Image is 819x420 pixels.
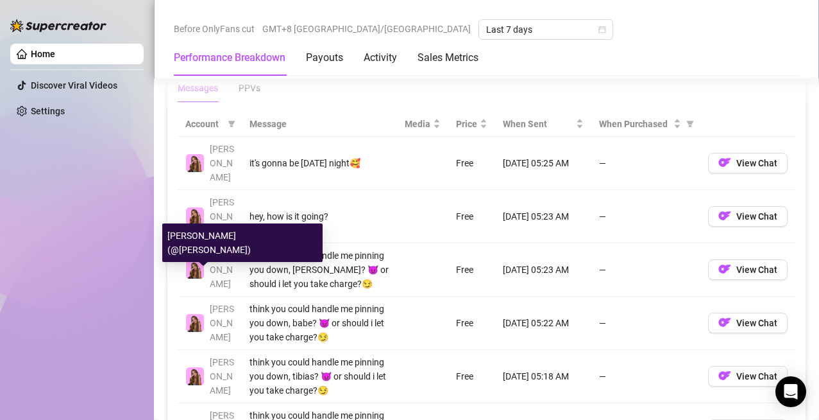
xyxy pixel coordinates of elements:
span: [PERSON_NAME] [210,250,234,289]
span: View Chat [736,371,777,381]
span: filter [684,114,697,134]
span: GMT+8 [GEOGRAPHIC_DATA]/[GEOGRAPHIC_DATA] [262,19,471,39]
div: Open Intercom Messenger [775,376,806,407]
img: logo-BBDzfeDw.svg [10,19,106,32]
td: Free [448,350,495,403]
img: Ari [186,261,204,279]
button: OFView Chat [708,366,788,387]
td: [DATE] 05:23 AM [495,243,591,297]
div: [PERSON_NAME] (@[PERSON_NAME]) [162,223,323,262]
td: — [591,297,700,350]
span: When Purchased [599,117,671,131]
div: think you could handle me pinning you down, [PERSON_NAME]? 😈 or should i let you take charge?😏 [249,249,389,291]
span: View Chat [736,158,777,168]
span: Before OnlyFans cut [174,19,255,39]
td: — [591,243,700,297]
td: Free [448,137,495,190]
img: OF [718,316,731,329]
th: When Sent [495,112,591,137]
div: Performance Breakdown [174,50,285,66]
td: [DATE] 05:23 AM [495,190,591,243]
td: [DATE] 05:22 AM [495,297,591,350]
a: OFView Chat [708,161,788,171]
span: Account [185,117,223,131]
div: think you could handle me pinning you down, babe? 😈 or should i let you take charge?😏 [249,302,389,344]
td: [DATE] 05:18 AM [495,350,591,403]
span: Price [456,117,477,131]
div: think you could handle me pinning you down, tibias? 😈 or should i let you take charge?😏 [249,355,389,398]
td: — [591,350,700,403]
a: Discover Viral Videos [31,80,117,91]
a: OFView Chat [708,320,788,331]
th: Price [448,112,495,137]
span: Last 7 days [486,20,605,39]
td: Free [448,190,495,243]
a: Home [31,49,55,59]
th: When Purchased [591,112,700,137]
button: OFView Chat [708,153,788,173]
span: View Chat [736,211,777,222]
div: Activity [364,50,397,66]
td: Free [448,243,495,297]
div: Messages [178,81,218,95]
span: calendar [598,26,606,33]
div: PPVs [239,81,260,95]
button: OFView Chat [708,206,788,227]
img: OF [718,369,731,382]
span: Media [405,117,430,131]
span: filter [686,120,694,128]
span: [PERSON_NAME] [210,144,234,182]
div: Sales Metrics [418,50,478,66]
img: Ari [186,207,204,225]
img: Ari [186,367,204,385]
td: — [591,190,700,243]
img: OF [718,156,731,169]
div: it's gonna be [DATE] night🥰 [249,156,389,170]
td: [DATE] 05:25 AM [495,137,591,190]
span: filter [225,114,238,134]
span: View Chat [736,265,777,275]
img: OF [718,209,731,222]
span: View Chat [736,318,777,328]
button: OFView Chat [708,259,788,280]
img: Ari [186,314,204,332]
th: Message [242,112,397,137]
span: filter [228,120,235,128]
span: [PERSON_NAME] [210,304,234,342]
th: Media [397,112,448,137]
div: hey, how is it going? [249,209,389,223]
span: [PERSON_NAME] [210,197,234,236]
a: OFView Chat [708,267,788,277]
span: [PERSON_NAME] [210,357,234,396]
img: OF [718,263,731,276]
img: Ari [186,154,204,172]
div: Payouts [306,50,343,66]
a: OFView Chat [708,374,788,384]
a: Settings [31,106,65,116]
td: Free [448,297,495,350]
span: When Sent [503,117,573,131]
button: OFView Chat [708,313,788,333]
td: — [591,137,700,190]
a: OFView Chat [708,214,788,224]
